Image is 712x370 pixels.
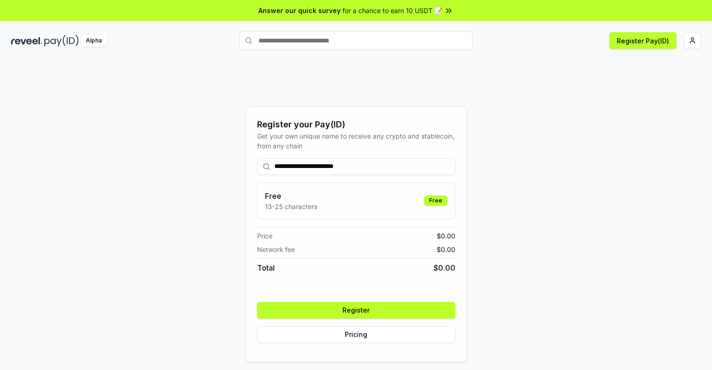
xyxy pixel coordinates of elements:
[257,244,295,254] span: Network fee
[257,118,455,131] div: Register your Pay(ID)
[257,131,455,151] div: Get your own unique name to receive any crypto and stablecoin, from any chain
[44,35,79,47] img: pay_id
[433,262,455,273] span: $ 0.00
[265,202,317,211] p: 13-25 characters
[265,190,317,202] h3: Free
[257,302,455,319] button: Register
[437,231,455,241] span: $ 0.00
[424,195,447,206] div: Free
[342,6,442,15] span: for a chance to earn 10 USDT 📝
[437,244,455,254] span: $ 0.00
[257,231,272,241] span: Price
[81,35,107,47] div: Alpha
[11,35,42,47] img: reveel_dark
[258,6,341,15] span: Answer our quick survey
[257,262,275,273] span: Total
[609,32,677,49] button: Register Pay(ID)
[257,326,455,343] button: Pricing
